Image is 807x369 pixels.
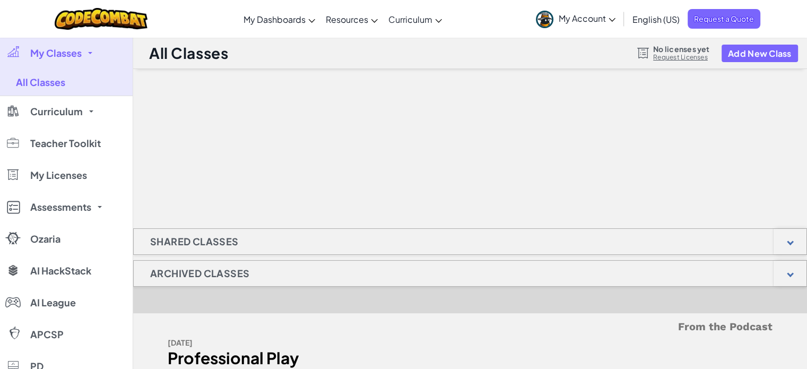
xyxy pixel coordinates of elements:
[30,48,82,58] span: My Classes
[722,45,798,62] button: Add New Class
[30,234,60,244] span: Ozaria
[388,14,432,25] span: Curriculum
[30,298,76,307] span: AI League
[627,5,685,33] a: English (US)
[30,139,101,148] span: Teacher Toolkit
[536,11,553,28] img: avatar
[168,335,462,350] div: [DATE]
[383,5,447,33] a: Curriculum
[653,53,709,62] a: Request Licenses
[632,14,680,25] span: English (US)
[653,45,709,53] span: No licenses yet
[320,5,383,33] a: Resources
[55,8,147,30] img: CodeCombat logo
[559,13,615,24] span: My Account
[168,319,773,335] h5: From the Podcast
[134,260,266,287] h1: Archived Classes
[30,107,83,116] span: Curriculum
[134,228,255,255] h1: Shared Classes
[30,170,87,180] span: My Licenses
[688,9,760,29] a: Request a Quote
[238,5,320,33] a: My Dashboards
[244,14,306,25] span: My Dashboards
[531,2,621,36] a: My Account
[326,14,368,25] span: Resources
[30,202,91,212] span: Assessments
[168,350,462,366] div: Professional Play
[149,43,228,63] h1: All Classes
[30,266,91,276] span: AI HackStack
